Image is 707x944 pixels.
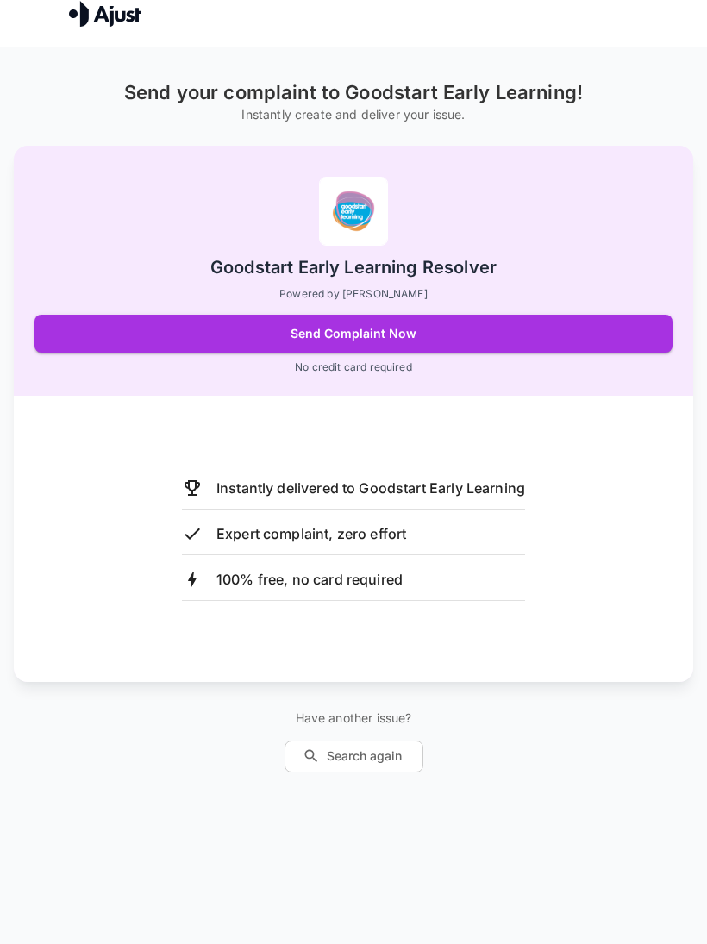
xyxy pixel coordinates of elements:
[124,104,583,126] h6: Instantly create and deliver your issue.
[279,286,428,301] p: Powered by [PERSON_NAME]
[124,82,583,104] h1: Send your complaint to Goodstart Early Learning!
[69,1,141,27] img: Ajust
[285,741,423,772] button: Search again
[216,478,525,498] p: Instantly delivered to Goodstart Early Learning
[285,710,423,727] p: Have another issue?
[34,315,673,353] button: Send Complaint Now
[216,569,403,590] p: 100% free, no card required
[210,256,497,279] h2: Goodstart Early Learning Resolver
[319,177,388,246] img: Goodstart Early Learning
[295,359,411,375] p: No credit card required
[216,523,406,544] p: Expert complaint, zero effort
